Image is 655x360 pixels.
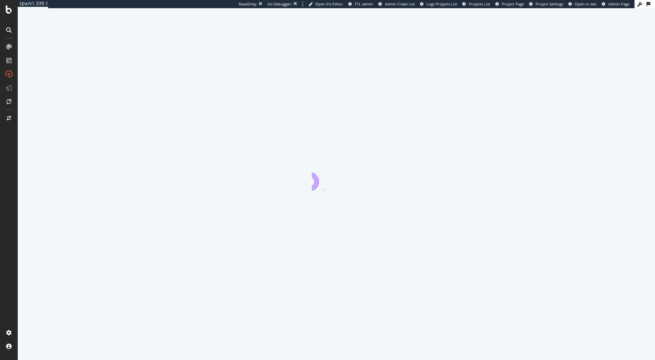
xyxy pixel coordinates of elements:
span: Open in dev [575,1,597,6]
a: Admin Page [602,1,629,7]
span: Admin Crawl List [385,1,415,6]
div: Viz Debugger: [267,1,292,7]
a: Project Page [495,1,524,7]
span: Project Page [502,1,524,6]
a: Admin Crawl List [378,1,415,7]
span: Project Settings [536,1,563,6]
span: Projects List [469,1,490,6]
div: animation [312,166,361,191]
a: FTL admin [348,1,373,7]
a: Project Settings [529,1,563,7]
a: Logs Projects List [420,1,457,7]
div: ReadOnly: [239,1,257,7]
a: Open in dev [568,1,597,7]
span: Logs Projects List [426,1,457,6]
a: Open Viz Editor [308,1,343,7]
span: Open Viz Editor [315,1,343,6]
a: Projects List [462,1,490,7]
span: Admin Page [608,1,629,6]
span: FTL admin [355,1,373,6]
